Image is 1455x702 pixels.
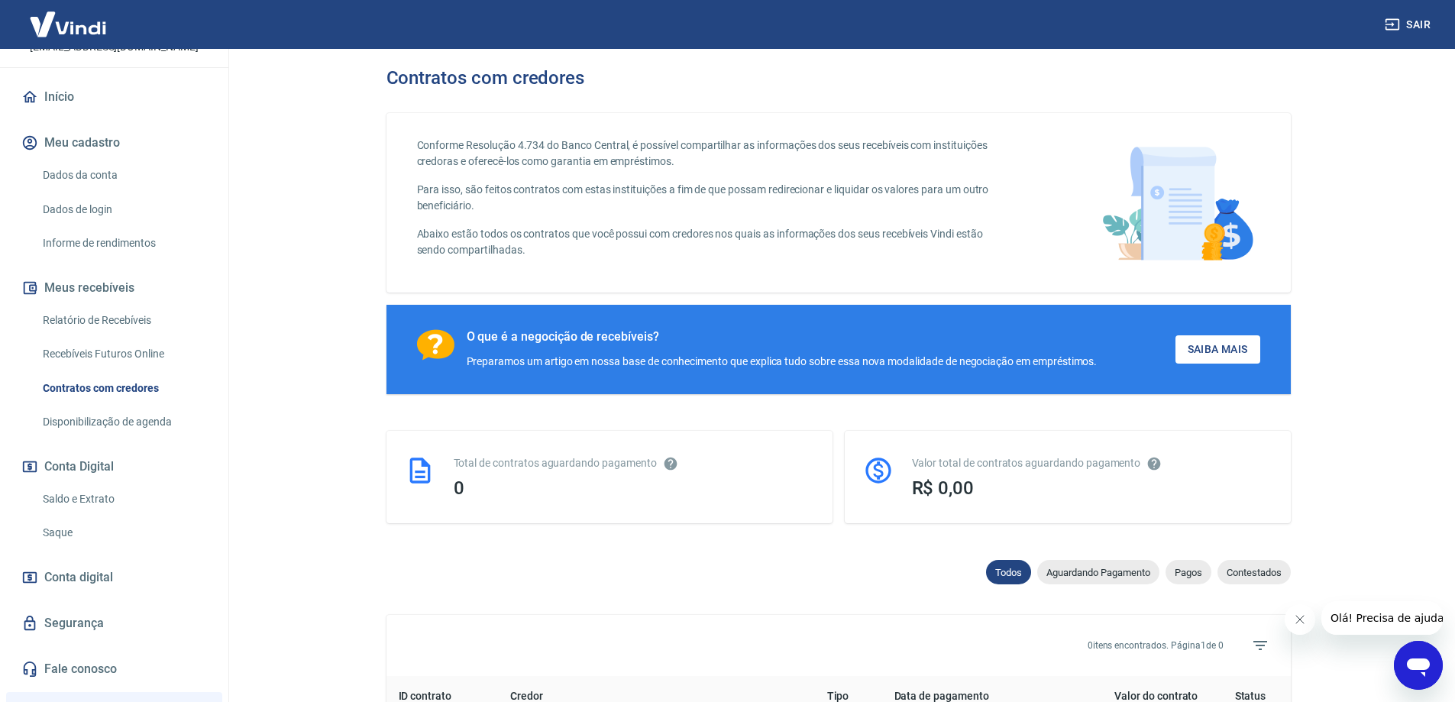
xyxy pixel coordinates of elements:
[1146,456,1162,471] svg: O valor comprometido não se refere a pagamentos pendentes na Vindi e sim como garantia a outras i...
[417,226,1007,258] p: Abaixo estão todos os contratos que você possui com credores nos quais as informações dos seus re...
[1175,335,1260,364] a: Saiba Mais
[1285,604,1315,635] iframe: Fechar mensagem
[467,354,1098,370] div: Preparamos um artigo em nossa base de conhecimento que explica tudo sobre essa nova modalidade de...
[37,194,210,225] a: Dados de login
[1088,639,1224,652] p: 0 itens encontrados. Página 1 de 0
[986,567,1031,578] span: Todos
[18,652,210,686] a: Fale conosco
[1166,560,1211,584] div: Pagos
[37,160,210,191] a: Dados da conta
[454,455,814,471] div: Total de contratos aguardando pagamento
[18,1,118,47] img: Vindi
[1037,567,1159,578] span: Aguardando Pagamento
[1037,560,1159,584] div: Aguardando Pagamento
[1321,601,1443,635] iframe: Mensagem da empresa
[1217,567,1291,578] span: Contestados
[37,305,210,336] a: Relatório de Recebíveis
[9,11,128,23] span: Olá! Precisa de ajuda?
[44,567,113,588] span: Conta digital
[37,406,210,438] a: Disponibilização de agenda
[1217,560,1291,584] div: Contestados
[386,67,585,89] h3: Contratos com credores
[1382,11,1437,39] button: Sair
[1094,137,1260,268] img: main-image.9f1869c469d712ad33ce.png
[986,560,1031,584] div: Todos
[18,450,210,484] button: Conta Digital
[37,373,210,404] a: Contratos com credores
[1242,627,1279,664] span: Filtros
[18,271,210,305] button: Meus recebíveis
[663,456,678,471] svg: Esses contratos não se referem à Vindi, mas sim a outras instituições.
[454,477,814,499] div: 0
[1394,641,1443,690] iframe: Botão para abrir a janela de mensagens
[1166,567,1211,578] span: Pagos
[467,329,1098,345] div: O que é a negocição de recebíveis?
[37,484,210,515] a: Saldo e Extrato
[37,338,210,370] a: Recebíveis Futuros Online
[18,561,210,594] a: Conta digital
[912,477,975,499] span: R$ 0,00
[37,517,210,548] a: Saque
[18,607,210,640] a: Segurança
[18,126,210,160] button: Meu cadastro
[417,182,1007,214] p: Para isso, são feitos contratos com estas instituições a fim de que possam redirecionar e liquida...
[417,329,454,361] img: Ícone com um ponto de interrogação.
[37,228,210,259] a: Informe de rendimentos
[18,80,210,114] a: Início
[912,455,1272,471] div: Valor total de contratos aguardando pagamento
[417,137,1007,170] p: Conforme Resolução 4.734 do Banco Central, é possível compartilhar as informações dos seus recebí...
